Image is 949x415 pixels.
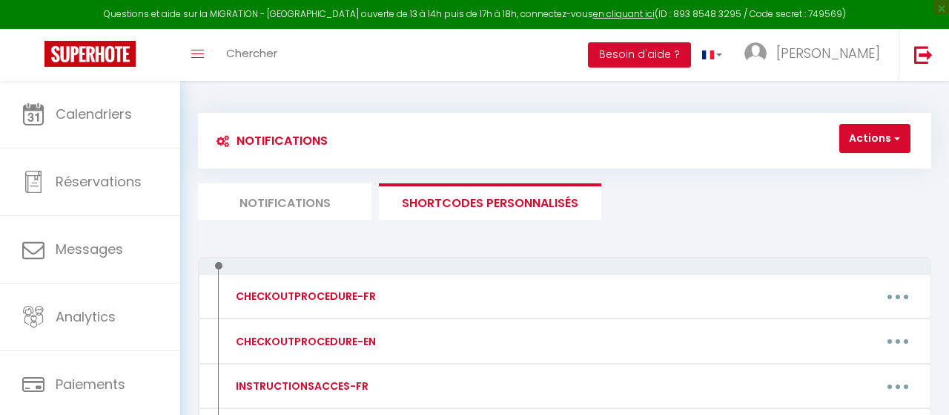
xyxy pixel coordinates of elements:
img: Super Booking [44,41,136,67]
a: ... [PERSON_NAME] [733,29,899,81]
iframe: LiveChat chat widget [887,353,949,415]
span: Chercher [226,45,277,61]
div: CHECKOUTPROCEDURE-EN [232,333,376,350]
span: Réservations [56,172,142,191]
li: Notifications [198,183,371,220]
span: [PERSON_NAME] [776,44,880,62]
h3: Notifications [209,124,328,157]
div: CHECKOUTPROCEDURE-FR [232,288,376,304]
img: ... [744,42,767,65]
span: Analytics [56,307,116,326]
a: Chercher [215,29,288,81]
span: Paiements [56,375,125,393]
a: en cliquant ici [593,7,655,20]
button: Actions [839,124,910,154]
li: SHORTCODES PERSONNALISÉS [379,183,601,220]
div: INSTRUCTIONSACCES-FR [232,378,368,394]
span: Calendriers [56,105,132,123]
img: logout [914,45,933,64]
span: Messages [56,240,123,258]
button: Besoin d'aide ? [588,42,691,68]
